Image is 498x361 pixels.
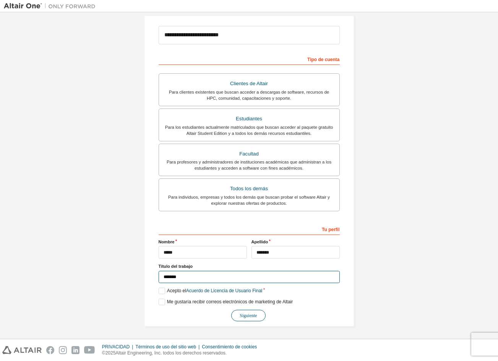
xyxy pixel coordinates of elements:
div: Facultad [164,149,335,159]
p: © 2025 Altair Engineering, Inc. todos los derechos reservados. [102,350,262,356]
div: Para individuos, empresas y todos los demás que buscan probar el software Altair y explorar nuest... [164,194,335,206]
div: Consentimiento de cookies [202,344,261,350]
div: Todos los demás [164,183,335,194]
img: Altair Uno [4,2,99,10]
div: Para los estudiantes actualmente matriculados que buscan acceder al paquete gratuito Altair Stude... [164,124,335,136]
a: Acuerdo de Licencia de Usuario Final [186,288,262,293]
div: Términos de uso del sitio web [135,344,202,350]
div: Para profesores y administradores de instituciones académicas que administran a los estudiantes y... [164,159,335,171]
label: Apellido [251,239,340,245]
img: altair_logo.svg [2,346,42,354]
div: Para clientes existentes que buscan acceder a descargas de software, recursos de HPC, comunidad, ... [164,89,335,101]
img: youtube.svg [84,346,95,354]
div: Estudiantes [164,113,335,124]
label: Título del trabajo [159,263,340,269]
label: Me gustaría recibir correos electrónicos de marketing de Altair [159,299,293,305]
div: PRIVACIDAD [102,344,136,350]
div: Tipo de cuenta [159,53,340,65]
img: instagram.svg [59,346,67,354]
label: Acepto el [159,288,263,294]
label: Nombre [159,239,247,245]
img: linkedin.svg [71,346,79,354]
div: Tu perfil [159,223,340,235]
img: facebook.svg [46,346,54,354]
div: Clientes de Altair [164,78,335,89]
button: Siguiente [231,310,266,321]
